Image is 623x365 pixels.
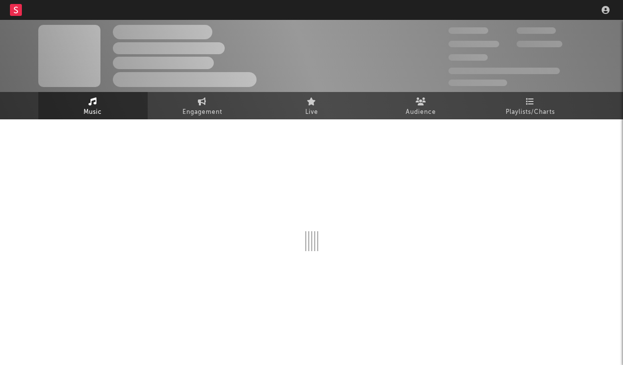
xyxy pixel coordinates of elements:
span: 50,000,000 [448,41,499,47]
a: Live [257,92,366,119]
span: Live [305,106,318,118]
a: Playlists/Charts [476,92,585,119]
span: 100,000 [448,54,488,61]
span: 100,000 [517,27,556,34]
span: Playlists/Charts [506,106,555,118]
span: Music [84,106,102,118]
span: 1,000,000 [517,41,562,47]
a: Engagement [148,92,257,119]
span: Audience [406,106,436,118]
a: Music [38,92,148,119]
span: Jump Score: 85.0 [448,80,507,86]
span: Engagement [182,106,222,118]
a: Audience [366,92,476,119]
span: 300,000 [448,27,488,34]
span: 50,000,000 Monthly Listeners [448,68,560,74]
